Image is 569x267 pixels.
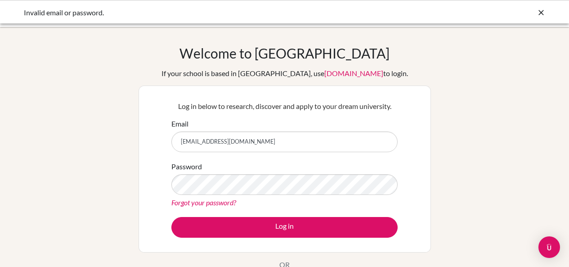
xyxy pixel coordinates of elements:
a: Forgot your password? [171,198,236,207]
p: Log in below to research, discover and apply to your dream university. [171,101,398,112]
div: Open Intercom Messenger [538,236,560,258]
label: Email [171,118,188,129]
div: Invalid email or password. [24,7,411,18]
div: If your school is based in [GEOGRAPHIC_DATA], use to login. [161,68,408,79]
button: Log in [171,217,398,238]
a: [DOMAIN_NAME] [324,69,383,77]
label: Password [171,161,202,172]
h1: Welcome to [GEOGRAPHIC_DATA] [179,45,390,61]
